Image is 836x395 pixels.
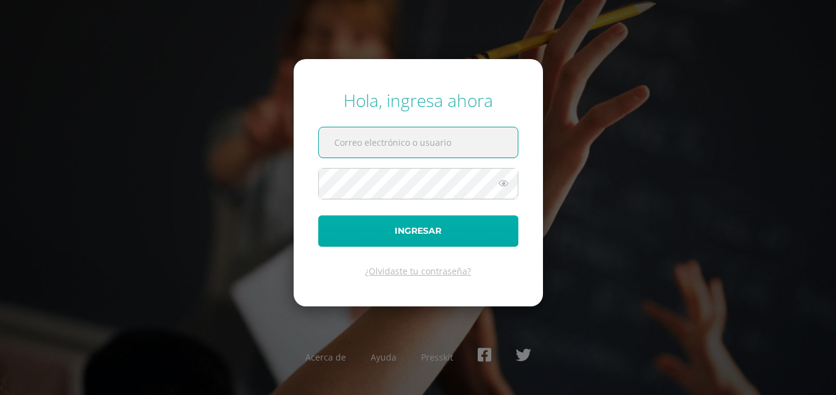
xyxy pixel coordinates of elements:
[421,351,453,363] a: Presskit
[319,127,518,158] input: Correo electrónico o usuario
[305,351,346,363] a: Acerca de
[365,265,471,277] a: ¿Olvidaste tu contraseña?
[371,351,396,363] a: Ayuda
[318,89,518,112] div: Hola, ingresa ahora
[318,215,518,247] button: Ingresar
